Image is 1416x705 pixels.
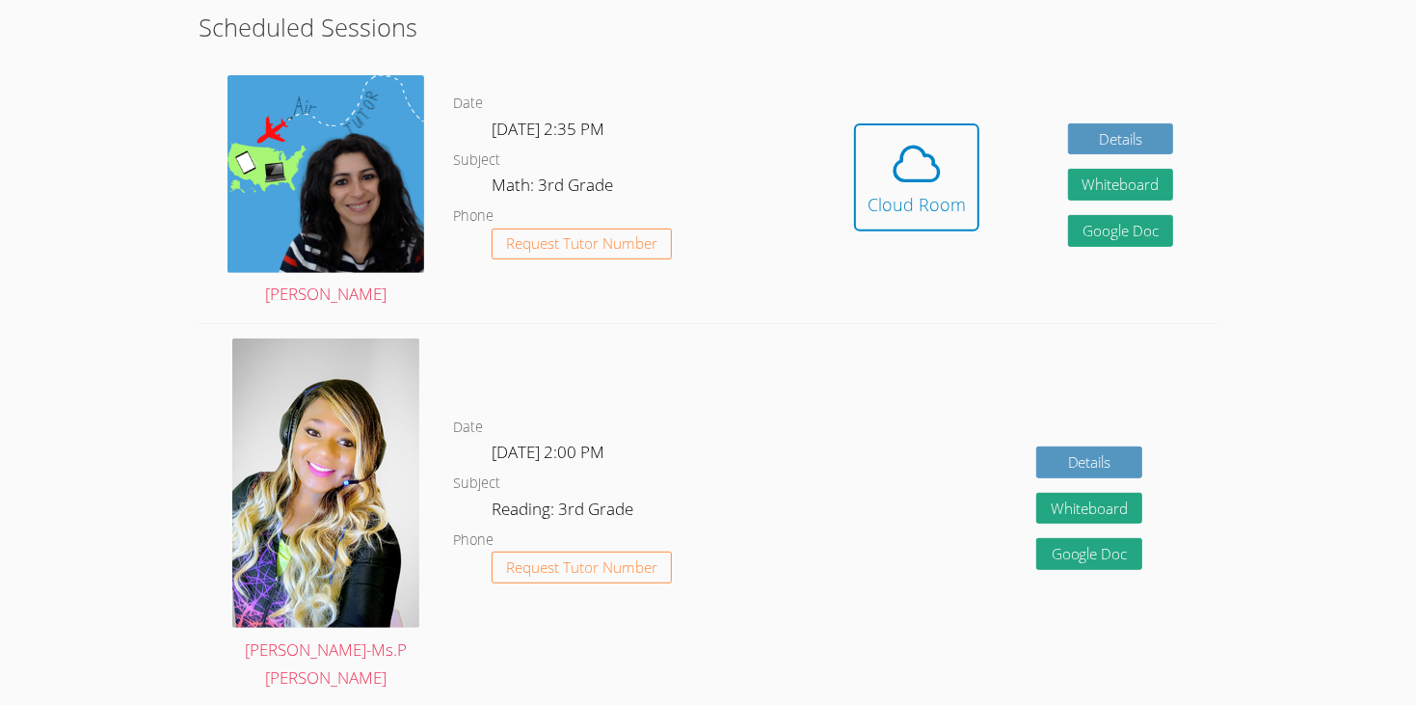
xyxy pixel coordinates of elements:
dd: Math: 3rd Grade [492,172,617,204]
div: Cloud Room [868,191,966,218]
dd: Reading: 3rd Grade [492,496,637,529]
dt: Date [453,416,483,440]
a: [PERSON_NAME] [227,75,424,309]
a: Google Doc [1036,538,1142,570]
a: Details [1036,447,1142,478]
a: [PERSON_NAME]-Ms.P [PERSON_NAME] [227,339,424,692]
dt: Subject [453,149,500,173]
dt: Date [453,92,483,116]
span: [DATE] 2:00 PM [492,441,604,463]
a: Details [1068,123,1174,155]
span: Request Tutor Number [506,236,657,251]
span: [DATE] 2:35 PM [492,118,604,140]
span: Request Tutor Number [506,560,657,575]
dt: Phone [453,529,494,553]
button: Request Tutor Number [492,229,672,260]
button: Cloud Room [854,123,979,231]
h2: Scheduled Sessions [199,9,1218,45]
img: air%20tutor%20avatar.png [227,75,424,272]
img: avatar.png [232,339,419,628]
button: Request Tutor Number [492,552,672,583]
button: Whiteboard [1068,169,1174,201]
dt: Phone [453,204,494,229]
a: Google Doc [1068,215,1174,247]
dt: Subject [453,472,500,496]
button: Whiteboard [1036,493,1142,525]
